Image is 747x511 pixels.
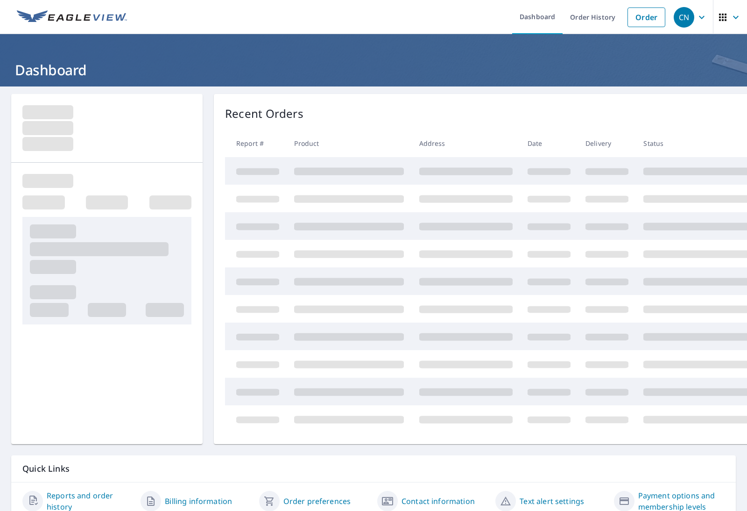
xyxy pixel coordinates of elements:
a: Contact information [402,496,475,507]
div: CN [674,7,694,28]
p: Quick Links [22,463,725,475]
img: EV Logo [17,10,127,24]
th: Delivery [578,130,636,157]
p: Recent Orders [225,105,303,122]
a: Order preferences [283,496,351,507]
a: Billing information [165,496,232,507]
a: Order [627,7,665,27]
th: Date [520,130,578,157]
th: Report # [225,130,287,157]
a: Text alert settings [520,496,584,507]
th: Product [287,130,411,157]
th: Address [412,130,520,157]
h1: Dashboard [11,60,736,79]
